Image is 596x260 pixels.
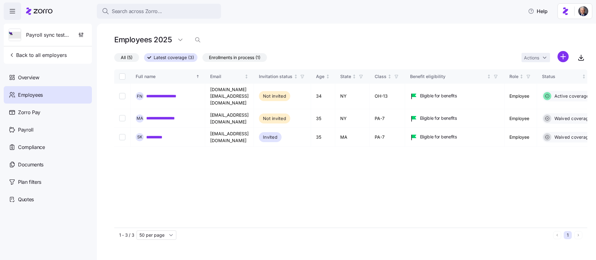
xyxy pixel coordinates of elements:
[97,4,221,19] button: Search across Zorro...
[18,74,39,81] span: Overview
[524,56,539,60] span: Actions
[487,74,491,79] div: Not sorted
[335,84,370,109] td: NY
[18,178,41,186] span: Plan filters
[4,86,92,104] a: Employees
[335,128,370,146] td: MA
[259,73,292,80] div: Invitation status
[582,74,586,79] div: Not sorted
[154,53,194,62] span: Latest coverage (3)
[375,73,386,80] div: Class
[119,232,134,238] span: 1 - 3 / 3
[553,231,561,239] button: Previous page
[553,115,591,122] span: Waived coverage
[263,115,286,122] span: Not invited
[387,74,392,79] div: Not sorted
[519,74,524,79] div: Not sorted
[210,73,243,80] div: Email
[420,115,457,121] span: Eligible for benefits
[504,69,537,84] th: RoleNot sorted
[504,84,537,109] td: Employee
[9,51,67,59] span: Back to all employers
[311,84,335,109] td: 34
[18,109,40,116] span: Zorro Pay
[542,73,581,80] div: Status
[119,93,125,99] input: Select record 1
[574,231,582,239] button: Next page
[114,35,172,44] h1: Employees 2025
[119,115,125,122] input: Select record 2
[263,92,286,100] span: Not invited
[137,135,142,139] span: S K
[205,128,254,146] td: [EMAIL_ADDRESS][DOMAIN_NAME]
[504,109,537,128] td: Employee
[119,134,125,140] input: Select record 3
[352,74,356,79] div: Not sorted
[4,156,92,173] a: Documents
[244,74,249,79] div: Not sorted
[553,134,591,140] span: Waived coverage
[316,73,324,80] div: Age
[196,74,200,79] div: Sorted ascending
[205,69,254,84] th: EmailNot sorted
[370,128,405,146] td: PA-7
[311,109,335,128] td: 35
[370,84,405,109] td: OH-13
[9,29,21,41] img: Employer logo
[311,128,335,146] td: 35
[335,69,370,84] th: StateNot sorted
[564,231,572,239] button: 1
[6,49,69,61] button: Back to all employers
[340,73,351,80] div: State
[137,94,142,98] span: F N
[4,191,92,208] a: Quotes
[119,73,125,80] input: Select all records
[205,84,254,109] td: [DOMAIN_NAME][EMAIL_ADDRESS][DOMAIN_NAME]
[131,69,205,84] th: Full nameSorted ascending
[326,74,330,79] div: Not sorted
[405,69,504,84] th: Benefit eligibilityNot sorted
[4,104,92,121] a: Zorro Pay
[294,74,298,79] div: Not sorted
[420,134,457,140] span: Eligible for benefits
[18,91,43,99] span: Employees
[4,138,92,156] a: Compliance
[205,109,254,128] td: [EMAIL_ADDRESS][DOMAIN_NAME]
[209,53,260,62] span: Enrollments in process (1)
[18,143,45,151] span: Compliance
[504,128,537,146] td: Employee
[4,121,92,138] a: Payroll
[523,5,553,17] button: Help
[18,161,43,169] span: Documents
[370,109,405,128] td: PA-7
[18,126,34,134] span: Payroll
[4,69,92,86] a: Overview
[335,109,370,128] td: NY
[578,6,588,16] img: 1dcb4e5d-e04d-4770-96a8-8d8f6ece5bdc-1719926415027.jpeg
[4,173,92,191] a: Plan filters
[509,73,518,80] div: Role
[410,73,486,80] div: Benefit eligibility
[420,93,457,99] span: Eligible for benefits
[18,196,34,203] span: Quotes
[136,73,195,80] div: Full name
[553,93,589,99] span: Active coverage
[26,31,70,39] span: Payroll sync testing
[311,69,335,84] th: AgeNot sorted
[121,53,133,62] span: All (5)
[263,133,278,141] span: Invited
[254,69,311,84] th: Invitation statusNot sorted
[521,53,550,62] button: Actions
[112,7,162,15] span: Search across Zorro...
[370,69,405,84] th: ClassNot sorted
[137,116,143,120] span: M A
[528,7,548,15] span: Help
[558,51,569,62] svg: add icon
